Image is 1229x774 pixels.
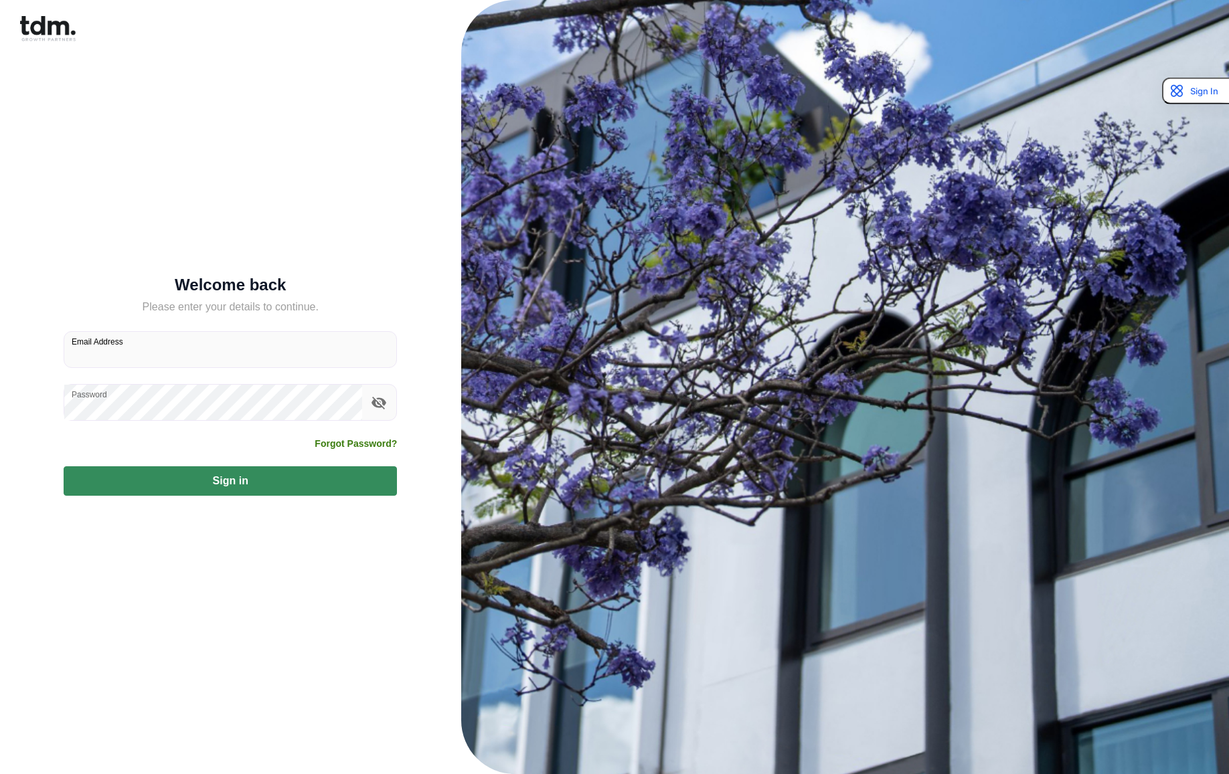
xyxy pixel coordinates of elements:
[64,299,397,315] h5: Please enter your details to continue.
[64,466,397,496] button: Sign in
[72,389,107,400] label: Password
[64,278,397,292] h5: Welcome back
[315,437,397,450] a: Forgot Password?
[72,336,123,347] label: Email Address
[367,391,390,414] button: toggle password visibility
